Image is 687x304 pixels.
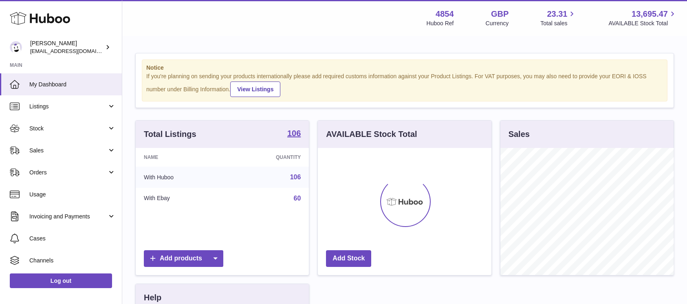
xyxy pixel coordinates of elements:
[427,20,454,27] div: Huboo Ref
[146,73,663,97] div: If you're planning on sending your products internationally please add required customs informati...
[146,64,663,72] strong: Notice
[144,129,196,140] h3: Total Listings
[10,41,22,53] img: jimleo21@yahoo.gr
[29,169,107,176] span: Orders
[29,213,107,220] span: Invoicing and Payments
[287,129,301,137] strong: 106
[144,292,161,303] h3: Help
[144,250,223,267] a: Add products
[608,9,677,27] a: 13,695.47 AVAILABLE Stock Total
[547,9,567,20] span: 23.31
[608,20,677,27] span: AVAILABLE Stock Total
[30,40,103,55] div: [PERSON_NAME]
[540,20,577,27] span: Total sales
[29,147,107,154] span: Sales
[632,9,668,20] span: 13,695.47
[29,191,116,198] span: Usage
[29,103,107,110] span: Listings
[136,148,227,167] th: Name
[326,129,417,140] h3: AVAILABLE Stock Total
[29,235,116,242] span: Cases
[436,9,454,20] strong: 4854
[30,48,120,54] span: [EMAIL_ADDRESS][DOMAIN_NAME]
[29,125,107,132] span: Stock
[290,174,301,181] a: 106
[136,188,227,209] td: With Ebay
[326,250,371,267] a: Add Stock
[509,129,530,140] h3: Sales
[227,148,309,167] th: Quantity
[540,9,577,27] a: 23.31 Total sales
[230,82,280,97] a: View Listings
[491,9,509,20] strong: GBP
[29,81,116,88] span: My Dashboard
[294,195,301,202] a: 60
[136,167,227,188] td: With Huboo
[486,20,509,27] div: Currency
[29,257,116,264] span: Channels
[287,129,301,139] a: 106
[10,273,112,288] a: Log out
